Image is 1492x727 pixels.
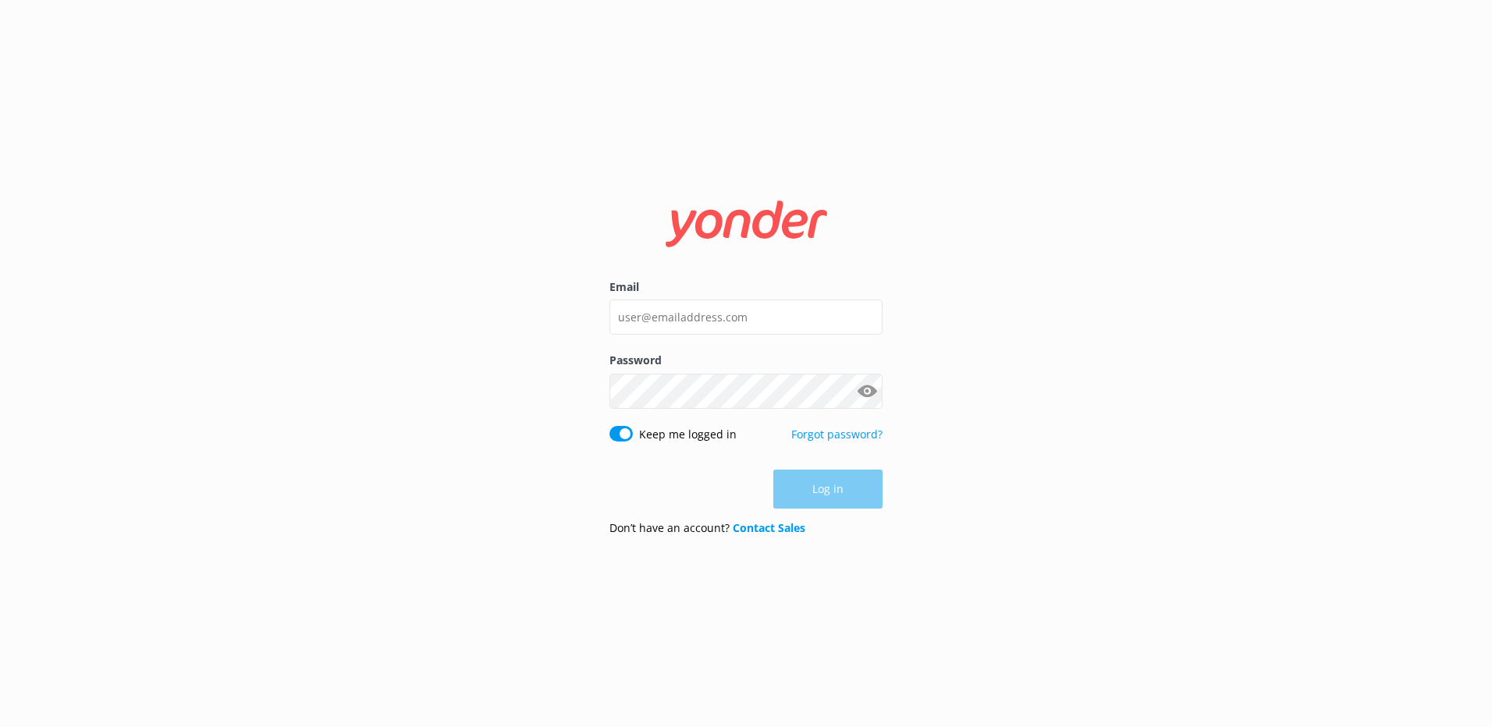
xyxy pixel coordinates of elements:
[609,278,883,296] label: Email
[851,375,883,406] button: Show password
[609,520,805,537] p: Don’t have an account?
[609,300,883,335] input: user@emailaddress.com
[639,426,737,443] label: Keep me logged in
[733,520,805,535] a: Contact Sales
[791,427,883,442] a: Forgot password?
[609,352,883,369] label: Password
